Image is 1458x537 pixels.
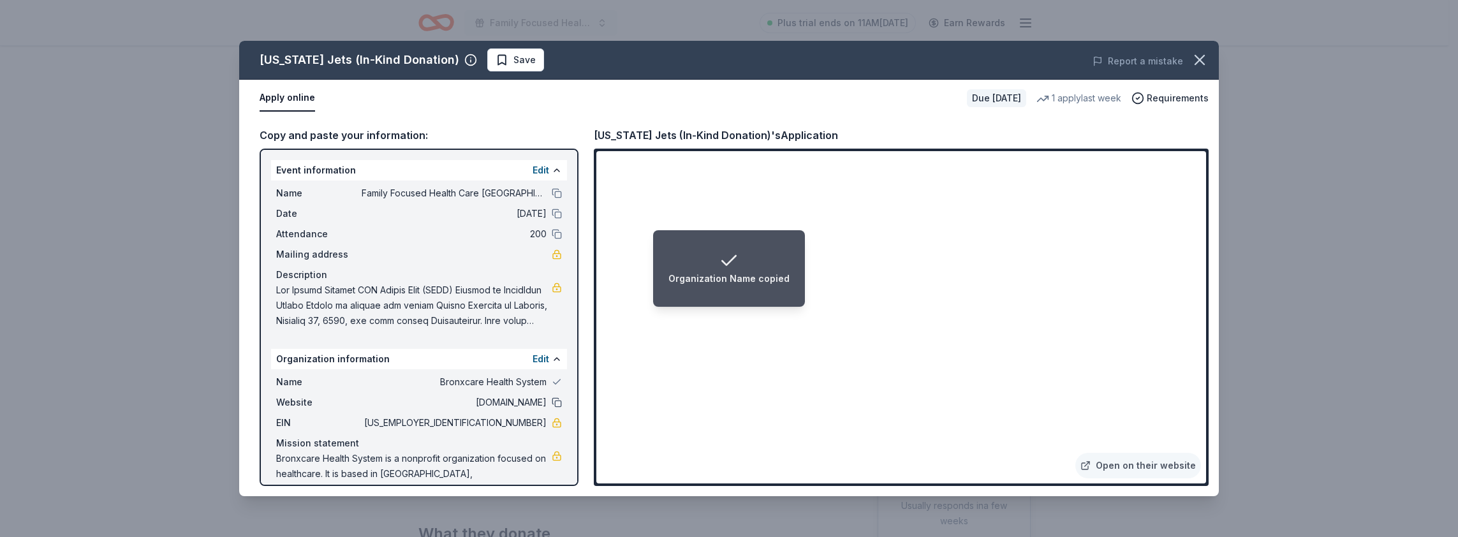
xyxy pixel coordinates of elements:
[276,436,562,451] div: Mission statement
[362,226,547,242] span: 200
[276,247,362,262] span: Mailing address
[513,52,536,68] span: Save
[276,226,362,242] span: Attendance
[668,271,790,286] div: Organization Name copied
[271,160,567,180] div: Event information
[533,163,549,178] button: Edit
[362,206,547,221] span: [DATE]
[1075,453,1201,478] a: Open on their website
[276,186,362,201] span: Name
[362,395,547,410] span: [DOMAIN_NAME]
[362,186,547,201] span: Family Focused Health Care [GEOGRAPHIC_DATA] Giveaway
[1131,91,1209,106] button: Requirements
[260,50,459,70] div: [US_STATE] Jets (In-Kind Donation)
[276,267,562,283] div: Description
[271,349,567,369] div: Organization information
[276,206,362,221] span: Date
[967,89,1026,107] div: Due [DATE]
[594,127,838,143] div: [US_STATE] Jets (In-Kind Donation)'s Application
[276,395,362,410] span: Website
[276,374,362,390] span: Name
[260,85,315,112] button: Apply online
[276,451,552,497] span: Bronxcare Health System is a nonprofit organization focused on healthcare. It is based in [GEOGRA...
[1036,91,1121,106] div: 1 apply last week
[362,374,547,390] span: Bronxcare Health System
[276,415,362,430] span: EIN
[533,351,549,367] button: Edit
[1093,54,1183,69] button: Report a mistake
[1147,91,1209,106] span: Requirements
[487,48,544,71] button: Save
[260,127,578,143] div: Copy and paste your information:
[276,283,552,328] span: Lor Ipsumd Sitamet CON Adipis Elit (SEDD) Eiusmod te IncidIdun Utlabo Etdolo ma aliquae adm venia...
[362,415,547,430] span: [US_EMPLOYER_IDENTIFICATION_NUMBER]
